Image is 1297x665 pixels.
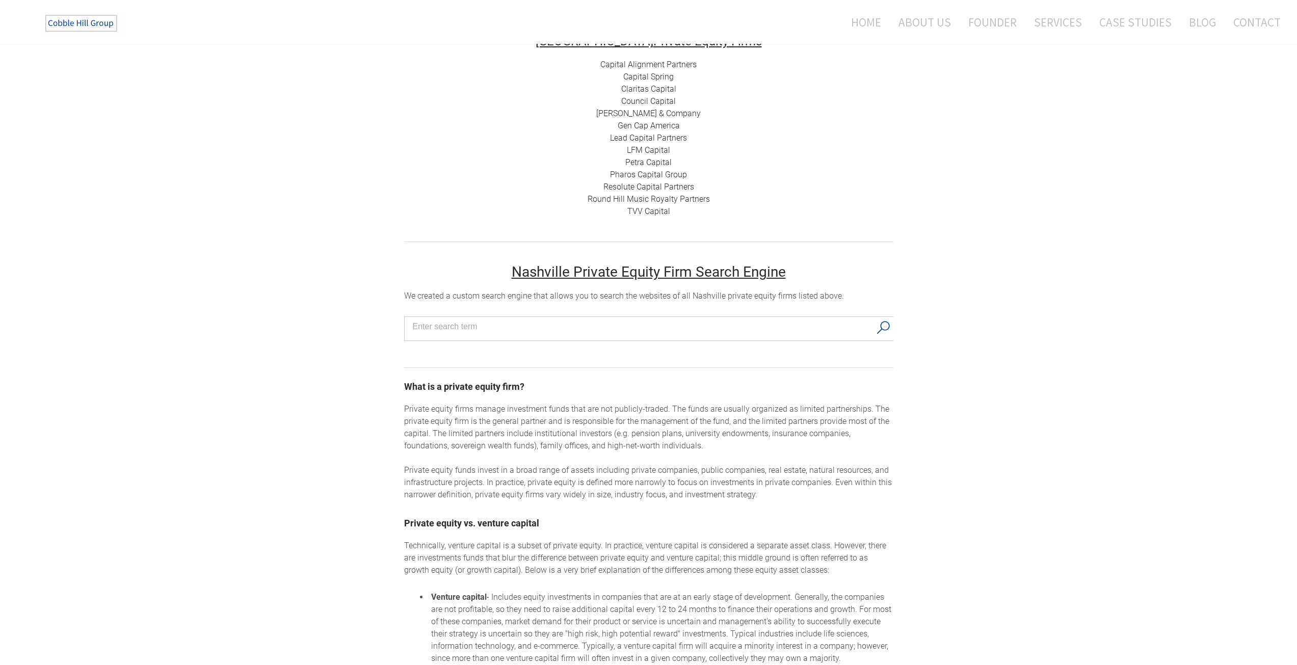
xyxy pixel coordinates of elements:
[610,170,687,179] a: Pharos Capital Group
[431,592,487,602] strong: Venture capital
[836,9,889,36] a: Home
[588,194,710,204] a: Round Hill Music Royalty Partners
[873,317,894,338] button: Search
[413,319,871,334] input: Search input
[627,145,670,155] a: LFM Capital
[404,381,524,392] font: What is a private equity firm?
[603,182,694,192] a: Resolute Capital Partners
[625,157,672,167] a: Petra Capital
[404,403,893,501] div: Private equity firms manage investment funds that are not publicly-traded. The funds are usually ...
[512,263,786,280] u: Nashville Private Equity Firm Search Engine
[621,96,676,106] a: Council Capital
[1026,9,1090,36] a: Services
[1181,9,1224,36] a: Blog
[627,206,670,216] a: TVV Capital
[596,109,701,118] a: [PERSON_NAME] & Company
[621,84,676,94] a: Claritas Capital
[623,72,674,82] a: Capital Spring
[404,518,539,528] font: Private equity vs. venture capital
[404,290,893,302] div: ​We created a custom search engine that allows you to search the websites of all Nashville privat...
[600,60,697,69] a: Capital Alignment Partners
[618,121,680,130] a: Gen Cap America
[39,11,125,36] img: The Cobble Hill Group LLC
[1226,9,1281,36] a: Contact
[961,9,1024,36] a: Founder
[891,9,959,36] a: About Us
[1092,9,1179,36] a: Case Studies
[610,133,687,143] a: Lead Capital Partners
